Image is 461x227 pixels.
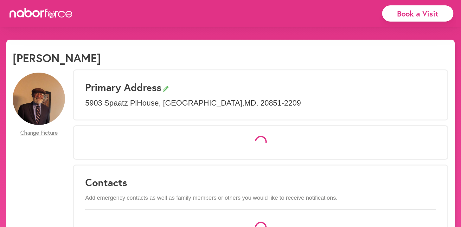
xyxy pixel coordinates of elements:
h3: Contacts [85,176,436,188]
span: Change Picture [20,129,58,136]
img: QZCh8yogQ2YcrjEUi93q [13,73,65,125]
h3: Primary Address [85,81,436,93]
div: Book a Visit [382,5,453,22]
h1: [PERSON_NAME] [13,51,101,65]
p: 5903 Spaatz Pl House , [GEOGRAPHIC_DATA] , MD , 20851-2209 [85,99,436,108]
p: Add emergency contacts as well as family members or others you would like to receive notifications. [85,195,436,202]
